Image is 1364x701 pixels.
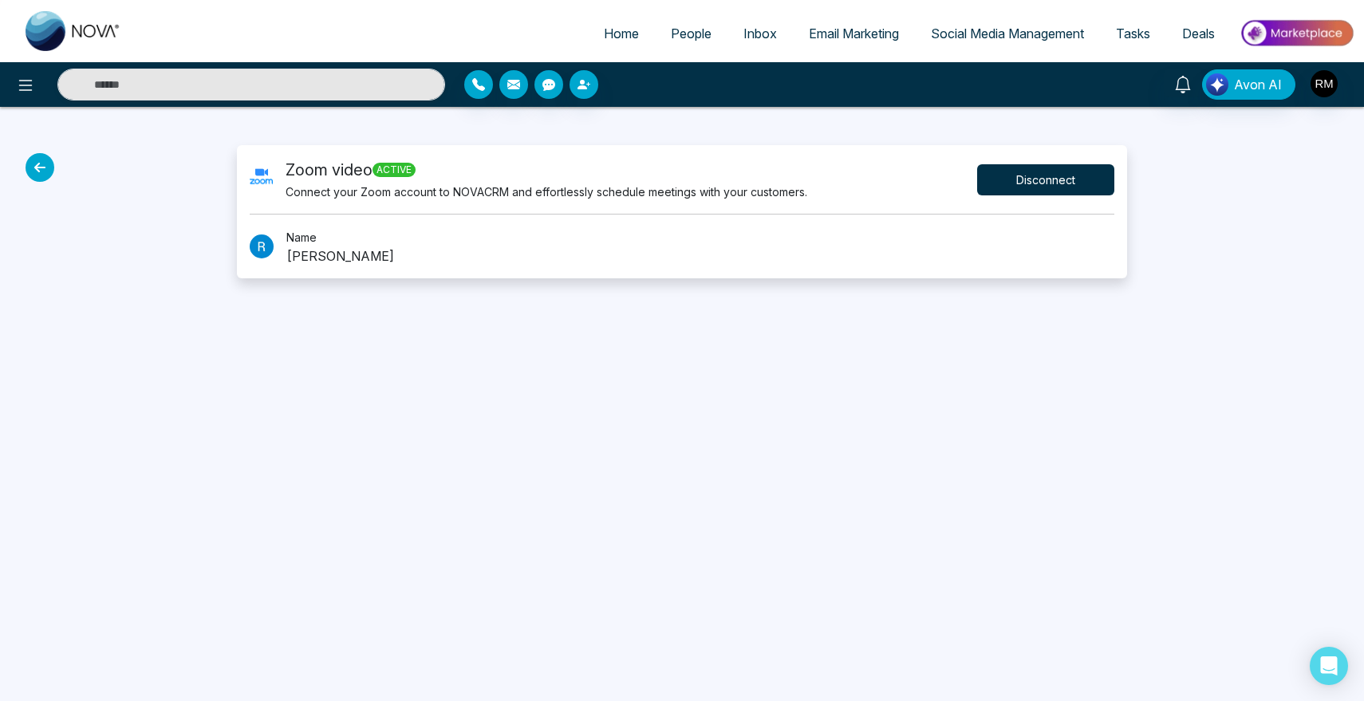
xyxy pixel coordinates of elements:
[373,163,416,177] span: active
[1206,73,1228,96] img: Lead Flow
[793,18,915,49] a: Email Marketing
[655,18,727,49] a: People
[286,230,317,244] small: Name
[671,26,712,41] span: People
[915,18,1100,49] a: Social Media Management
[588,18,655,49] a: Home
[1239,15,1354,51] img: Market-place.gif
[727,18,793,49] a: Inbox
[286,246,394,266] p: [PERSON_NAME]
[286,185,807,199] small: Connect your Zoom account to NOVACRM and effortlessly schedule meetings with your customers.
[1100,18,1166,49] a: Tasks
[977,164,1114,195] button: Disconnect
[809,26,899,41] span: Email Marketing
[250,166,273,193] img: zoom
[26,11,121,51] img: Nova CRM Logo
[1116,26,1150,41] span: Tasks
[1182,26,1215,41] span: Deals
[743,26,777,41] span: Inbox
[286,158,807,182] p: Zoom video
[1166,18,1231,49] a: Deals
[250,234,274,258] img: avatar
[1202,69,1295,100] button: Avon AI
[1310,647,1348,685] div: Open Intercom Messenger
[1311,70,1338,97] img: User Avatar
[604,26,639,41] span: Home
[931,26,1084,41] span: Social Media Management
[1234,75,1282,94] span: Avon AI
